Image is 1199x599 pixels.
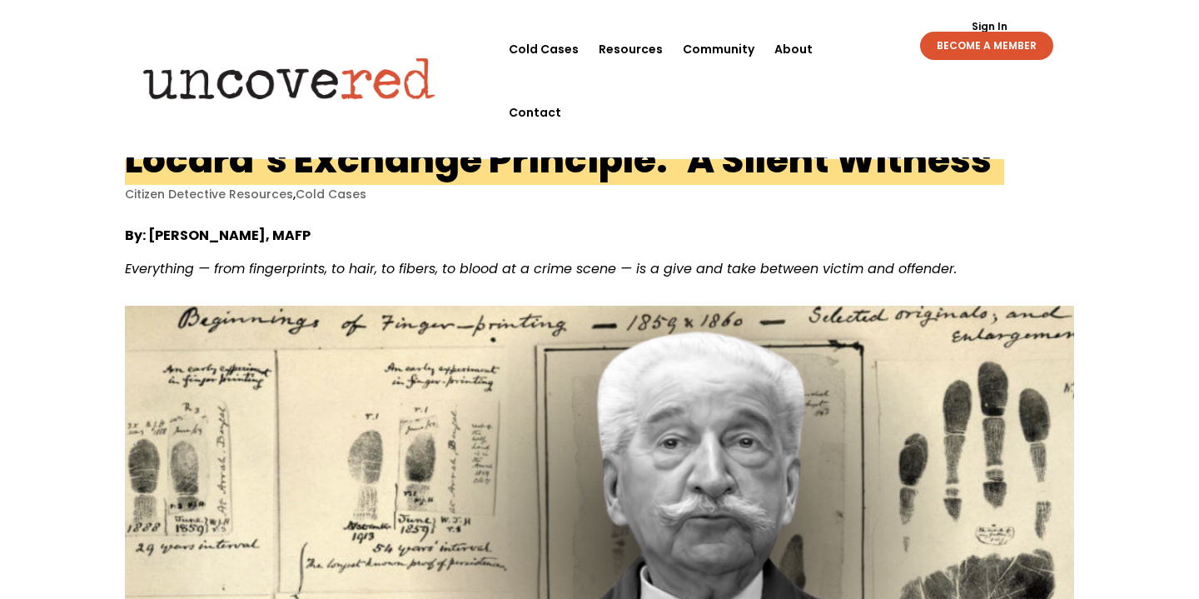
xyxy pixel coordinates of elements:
a: BECOME A MEMBER [920,32,1053,60]
a: Citizen Detective Resources [125,186,293,202]
a: Resources [599,17,663,81]
a: Sign In [963,22,1017,32]
a: Community [683,17,754,81]
a: Cold Cases [509,17,579,81]
span: Everything — from fingerprints, to hair, to fibers, to blood at a crime scene — is a give and tak... [125,259,957,278]
strong: By: [PERSON_NAME], MAFP [125,226,311,245]
a: About [774,17,813,81]
h1: Locard’s Exchange Principle: ‘A Silent Witness’ [125,134,1004,185]
a: Cold Cases [296,186,366,202]
p: , [125,187,1074,202]
img: Uncovered logo [129,46,450,111]
a: Contact [509,81,561,144]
